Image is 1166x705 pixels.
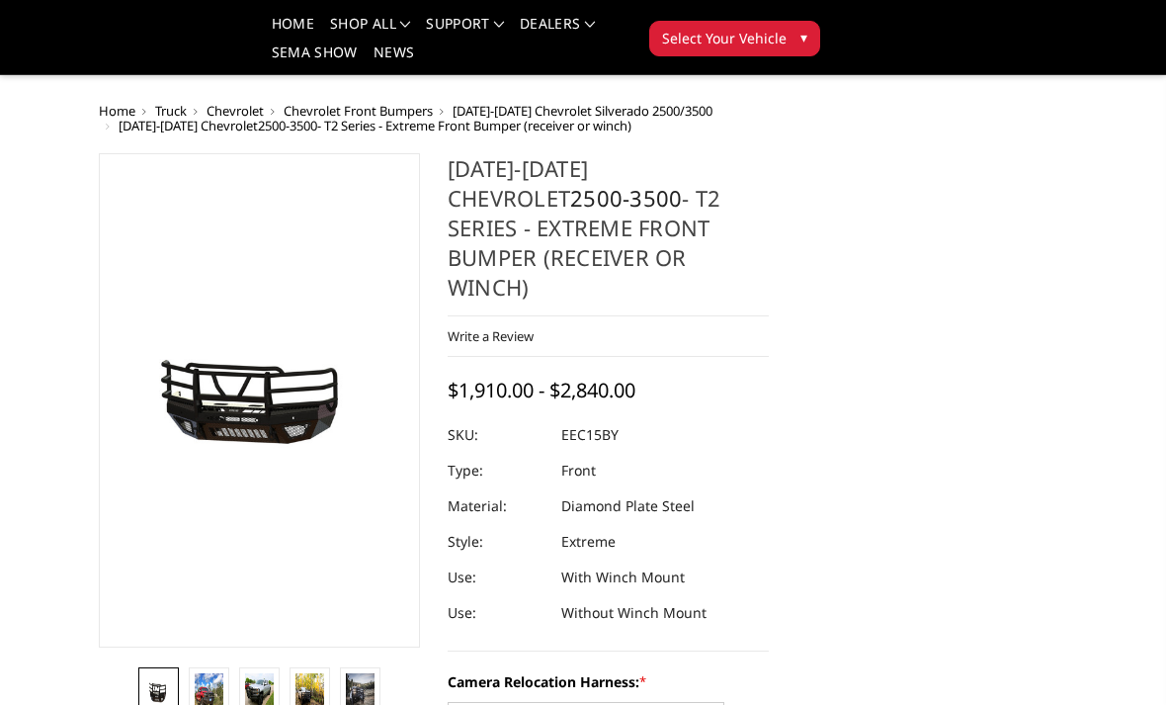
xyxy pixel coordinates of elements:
a: Home [99,102,135,120]
dt: Type: [448,453,546,488]
dt: Style: [448,524,546,560]
a: Dealers [520,17,595,45]
img: 2015-2019 Chevrolet 2500-3500 - T2 Series - Extreme Front Bumper (receiver or winch) [105,319,414,482]
dd: Extreme [561,524,616,560]
dt: Use: [448,560,546,595]
a: 2500-3500 [570,183,682,213]
dd: Without Winch Mount [561,595,707,631]
a: 2015-2019 Chevrolet 2500-3500 - T2 Series - Extreme Front Bumper (receiver or winch) [99,153,420,648]
a: Truck [155,102,187,120]
dd: Front [561,453,596,488]
h1: [DATE]-[DATE] Chevrolet - T2 Series - Extreme Front Bumper (receiver or winch) [448,153,769,316]
button: Select Your Vehicle [649,21,820,56]
dd: With Winch Mount [561,560,685,595]
a: Support [426,17,504,45]
a: Home [272,17,314,45]
span: $1,910.00 - $2,840.00 [448,377,635,403]
label: Camera Relocation Harness: [448,671,769,692]
a: Chevrolet [207,102,264,120]
span: ▾ [800,27,807,47]
dd: EEC15BY [561,417,619,453]
span: Select Your Vehicle [662,28,787,48]
span: [DATE]-[DATE] Chevrolet - T2 Series - Extreme Front Bumper (receiver or winch) [119,117,631,134]
a: Write a Review [448,327,534,345]
dt: Use: [448,595,546,631]
a: SEMA Show [272,45,358,74]
dt: SKU: [448,417,546,453]
a: 2500-3500 [258,117,317,134]
dd: Diamond Plate Steel [561,488,695,524]
dt: Material: [448,488,546,524]
a: shop all [330,17,410,45]
a: News [374,45,414,74]
a: [DATE]-[DATE] Chevrolet Silverado 2500/3500 [453,102,712,120]
a: Chevrolet Front Bumpers [284,102,433,120]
